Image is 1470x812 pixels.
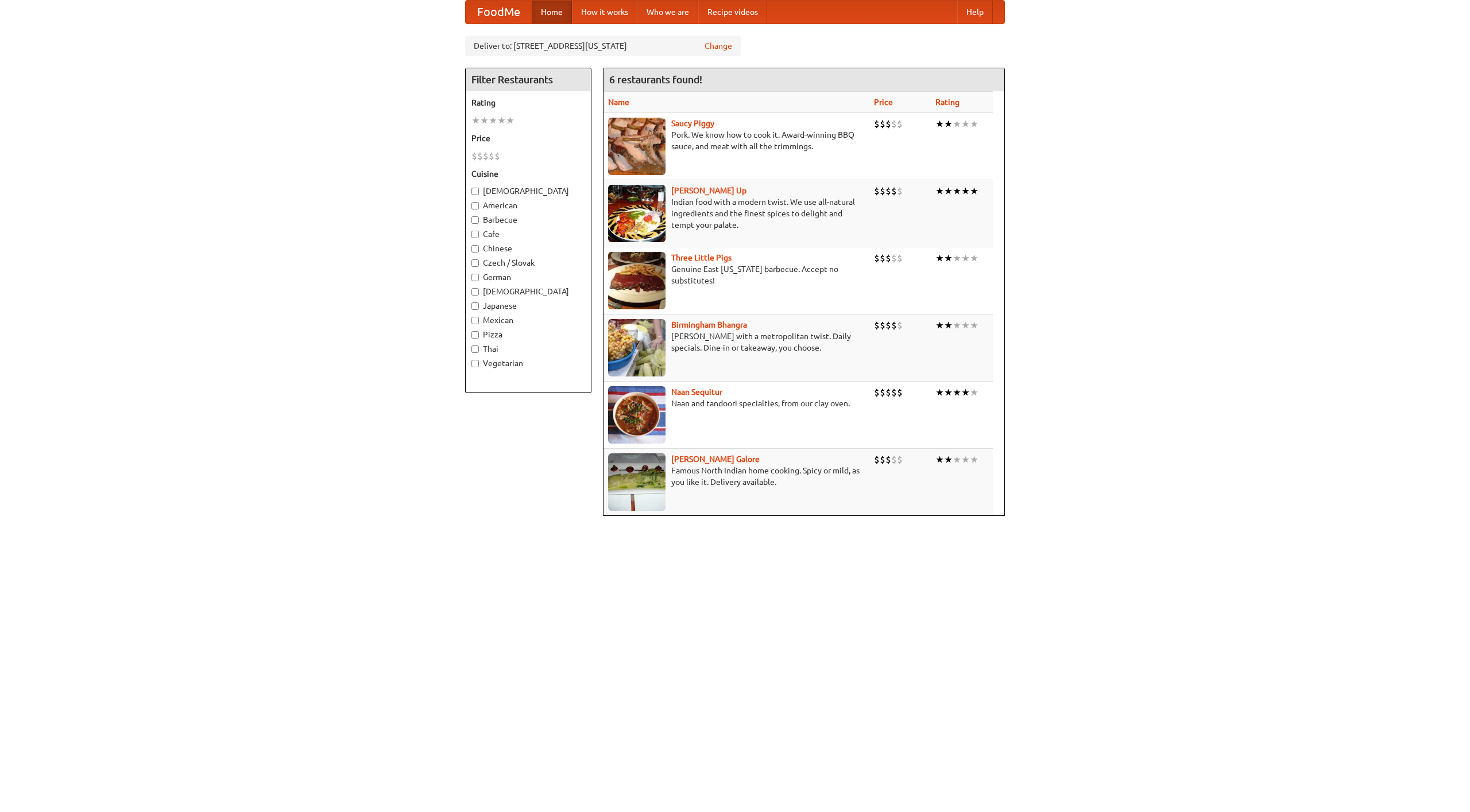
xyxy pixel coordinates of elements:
[885,118,891,130] li: $
[891,118,897,130] li: $
[471,329,585,340] label: Pizza
[953,118,961,130] li: ★
[671,119,714,128] a: Saucy Piggy
[880,185,885,197] li: $
[961,453,970,466] li: ★
[572,1,637,24] a: How it works
[471,317,479,324] input: Mexican
[874,98,893,107] a: Price
[671,253,732,262] a: Three Little Pigs
[471,259,479,267] input: Czech / Slovak
[874,319,880,332] li: $
[671,454,760,464] a: [PERSON_NAME] Galore
[891,252,897,265] li: $
[471,274,479,281] input: German
[970,319,978,332] li: ★
[970,252,978,265] li: ★
[935,118,944,130] li: ★
[671,320,747,329] a: Birmingham Bhangra
[880,386,885,399] li: $
[891,386,897,399] li: $
[970,386,978,399] li: ★
[483,150,489,162] li: $
[471,314,585,326] label: Mexican
[880,453,885,466] li: $
[970,118,978,130] li: ★
[608,118,666,175] img: saucy.jpg
[944,319,953,332] li: ★
[608,398,865,409] p: Naan and tandoori specialties, from our clay oven.
[471,188,479,195] input: [DEMOGRAPHIC_DATA]
[897,453,903,466] li: $
[471,331,479,339] input: Pizza
[480,114,489,127] li: ★
[897,252,903,265] li: $
[897,319,903,332] li: $
[532,1,572,24] a: Home
[953,386,961,399] li: ★
[608,263,865,286] p: Genuine East [US_STATE] barbecue. Accept no substitutes!
[970,453,978,466] li: ★
[961,319,970,332] li: ★
[880,252,885,265] li: $
[891,185,897,197] li: $
[471,133,585,144] h5: Price
[471,286,585,297] label: [DEMOGRAPHIC_DATA]
[608,129,865,152] p: Pork. We know how to cook it. Award-winning BBQ sauce, and meat with all the trimmings.
[471,300,585,312] label: Japanese
[466,1,532,24] a: FoodMe
[608,185,666,242] img: curryup.jpg
[471,271,585,283] label: German
[608,319,666,376] img: bhangra.jpg
[880,118,885,130] li: $
[608,196,865,231] p: Indian food with a modern twist. We use all-natural ingredients and the finest spices to delight ...
[489,114,497,127] li: ★
[874,252,880,265] li: $
[471,185,585,197] label: [DEMOGRAPHIC_DATA]
[961,118,970,130] li: ★
[471,245,479,252] input: Chinese
[885,185,891,197] li: $
[880,319,885,332] li: $
[471,114,480,127] li: ★
[608,465,865,488] p: Famous North Indian home cooking. Spicy or mild, as you like it. Delivery available.
[608,386,666,444] img: naansequitur.jpg
[885,386,891,399] li: $
[471,343,585,355] label: Thai
[935,386,944,399] li: ★
[471,257,585,269] label: Czech / Slovak
[471,302,479,310] input: Japanese
[471,360,479,367] input: Vegetarian
[953,185,961,197] li: ★
[609,74,702,85] ng-pluralize: 6 restaurants found!
[506,114,514,127] li: ★
[874,453,880,466] li: $
[891,319,897,332] li: $
[471,168,585,180] h5: Cuisine
[897,118,903,130] li: $
[897,185,903,197] li: $
[891,453,897,466] li: $
[671,387,722,397] a: Naan Sequitur
[961,185,970,197] li: ★
[885,319,891,332] li: $
[471,228,585,240] label: Cafe
[671,186,746,195] a: [PERSON_NAME] Up
[471,288,479,296] input: [DEMOGRAPHIC_DATA]
[885,453,891,466] li: $
[935,98,960,107] a: Rating
[608,453,666,511] img: currygalore.jpg
[935,453,944,466] li: ★
[471,216,479,224] input: Barbecue
[608,331,865,353] p: [PERSON_NAME] with a metropolitan twist. Daily specials. Dine-in or takeaway, you choose.
[970,185,978,197] li: ★
[471,202,479,209] input: American
[961,386,970,399] li: ★
[953,319,961,332] li: ★
[471,200,585,211] label: American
